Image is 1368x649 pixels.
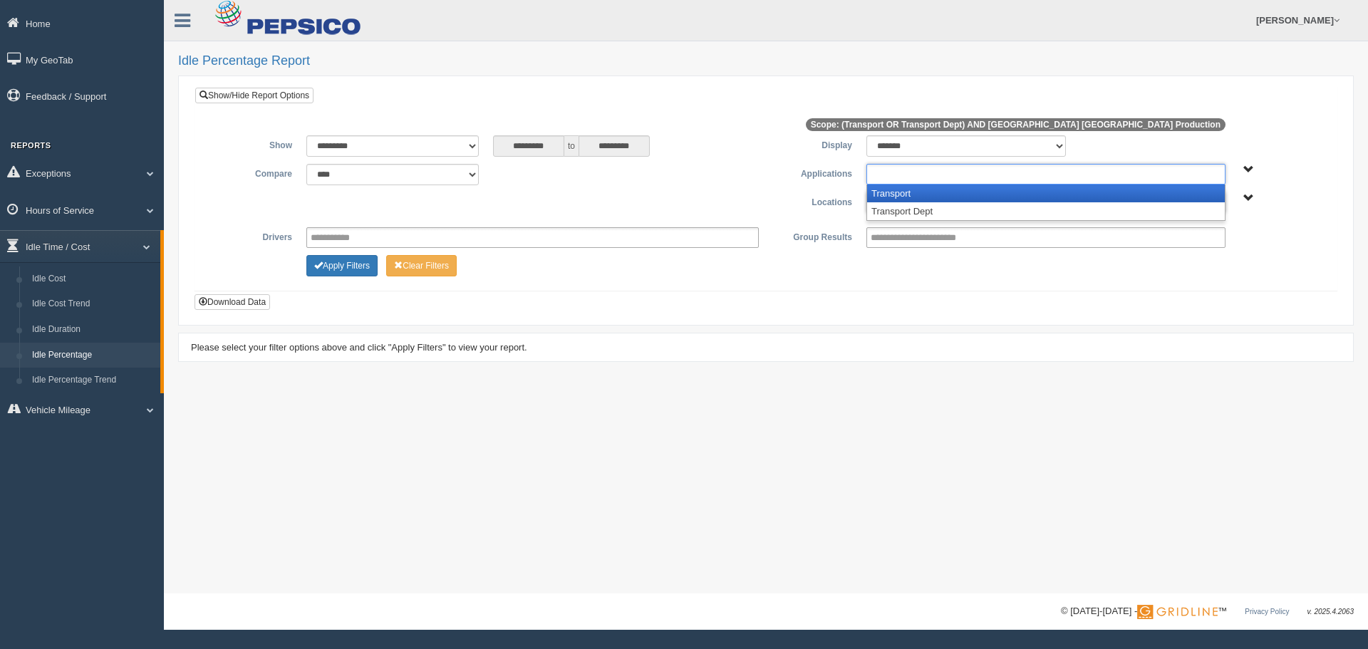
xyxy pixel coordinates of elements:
a: Show/Hide Report Options [195,88,313,103]
a: Idle Percentage Trend [26,368,160,393]
li: Transport [867,185,1225,202]
label: Compare [206,164,299,181]
label: Locations [766,192,859,209]
li: Transport Dept [867,202,1225,220]
button: Download Data [195,294,270,310]
span: Please select your filter options above and click "Apply Filters" to view your report. [191,342,527,353]
button: Change Filter Options [386,255,457,276]
label: Group Results [766,227,859,244]
a: Idle Duration [26,317,160,343]
img: Gridline [1137,605,1218,619]
button: Change Filter Options [306,255,378,276]
a: Privacy Policy [1245,608,1289,616]
a: Idle Percentage [26,343,160,368]
div: © [DATE]-[DATE] - ™ [1061,604,1354,619]
a: Idle Cost [26,266,160,292]
a: Idle Cost Trend [26,291,160,317]
h2: Idle Percentage Report [178,54,1354,68]
label: Applications [766,164,859,181]
label: Display [766,135,859,152]
span: Scope: (Transport OR Transport Dept) AND [GEOGRAPHIC_DATA] [GEOGRAPHIC_DATA] Production [806,118,1225,131]
span: v. 2025.4.2063 [1307,608,1354,616]
label: Drivers [206,227,299,244]
label: Show [206,135,299,152]
span: to [564,135,579,157]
